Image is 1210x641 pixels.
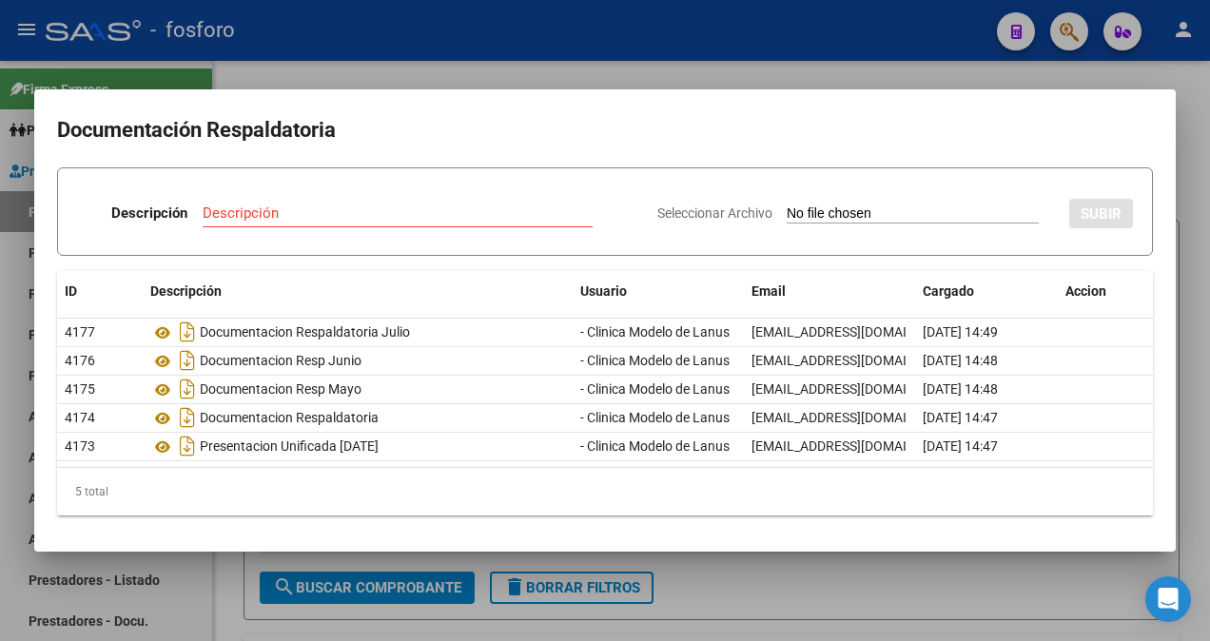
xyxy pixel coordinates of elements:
span: - Clinica Modelo de Lanus [580,438,730,454]
i: Descargar documento [175,374,200,404]
div: Documentacion Respaldatoria [150,402,565,433]
datatable-header-cell: Email [744,271,915,312]
span: Accion [1065,283,1106,299]
datatable-header-cell: Accion [1058,271,1153,312]
span: - Clinica Modelo de Lanus [580,324,730,340]
span: [EMAIL_ADDRESS][DOMAIN_NAME] [751,381,963,397]
div: Open Intercom Messenger [1145,576,1191,622]
i: Descargar documento [175,402,200,433]
span: Cargado [923,283,974,299]
i: Descargar documento [175,317,200,347]
span: [DATE] 14:48 [923,353,998,368]
span: 4174 [65,410,95,425]
span: 4176 [65,353,95,368]
span: [DATE] 14:47 [923,438,998,454]
span: [DATE] 14:48 [923,381,998,397]
datatable-header-cell: ID [57,271,143,312]
div: Documentacion Resp Mayo [150,374,565,404]
div: Documentacion Respaldatoria Julio [150,317,565,347]
div: 5 total [57,468,1153,515]
span: - Clinica Modelo de Lanus [580,381,730,397]
div: Presentacion Unificada [DATE] [150,431,565,461]
span: Email [751,283,786,299]
span: [EMAIL_ADDRESS][DOMAIN_NAME] [751,438,963,454]
span: [EMAIL_ADDRESS][DOMAIN_NAME] [751,410,963,425]
span: Usuario [580,283,627,299]
span: [DATE] 14:47 [923,410,998,425]
h2: Documentación Respaldatoria [57,112,1153,148]
span: - Clinica Modelo de Lanus [580,410,730,425]
span: [DATE] 14:49 [923,324,998,340]
span: Seleccionar Archivo [657,205,772,221]
datatable-header-cell: Cargado [915,271,1058,312]
span: 4175 [65,381,95,397]
span: ID [65,283,77,299]
datatable-header-cell: Usuario [573,271,744,312]
i: Descargar documento [175,345,200,376]
p: Descripción [111,203,187,224]
span: 4173 [65,438,95,454]
span: 4177 [65,324,95,340]
span: Descripción [150,283,222,299]
i: Descargar documento [175,431,200,461]
span: - Clinica Modelo de Lanus [580,353,730,368]
span: [EMAIL_ADDRESS][DOMAIN_NAME] [751,324,963,340]
span: SUBIR [1081,205,1122,223]
span: [EMAIL_ADDRESS][DOMAIN_NAME] [751,353,963,368]
datatable-header-cell: Descripción [143,271,573,312]
button: SUBIR [1069,199,1133,228]
div: Documentacion Resp Junio [150,345,565,376]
